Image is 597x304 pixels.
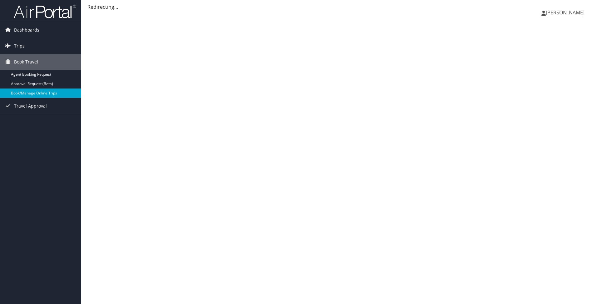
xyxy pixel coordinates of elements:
[14,98,47,114] span: Travel Approval
[14,4,76,19] img: airportal-logo.png
[546,9,585,16] span: [PERSON_NAME]
[541,3,591,22] a: [PERSON_NAME]
[14,38,25,54] span: Trips
[87,3,591,11] div: Redirecting...
[14,22,39,38] span: Dashboards
[14,54,38,70] span: Book Travel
